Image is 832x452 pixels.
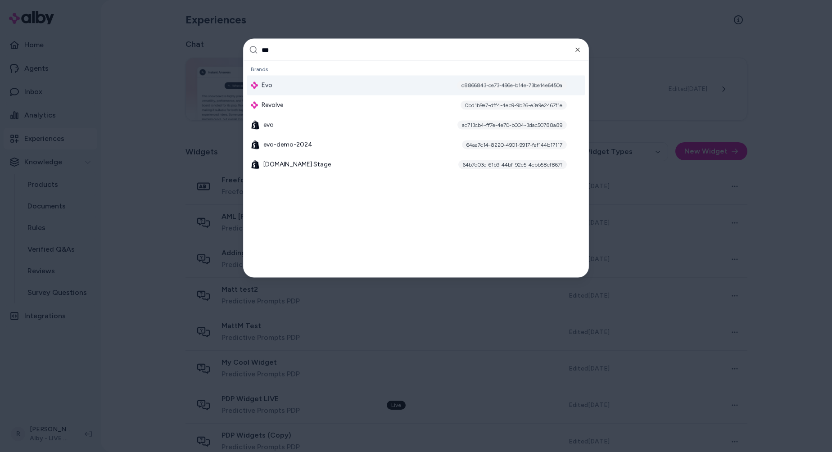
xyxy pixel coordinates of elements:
[458,160,567,169] div: 64b7d03c-61b9-44bf-92e5-4ebb58cf867f
[251,82,258,89] img: alby Logo
[461,101,567,110] div: 0bd1b9e7-dff4-4eb9-9b26-e3a9e2467f1e
[262,81,272,90] span: Evo
[247,63,585,76] div: Brands
[262,101,283,110] span: Revolve
[263,160,331,169] span: [DOMAIN_NAME] Stage
[457,121,567,130] div: ac713cb4-ff7e-4e70-b004-3dac50788a89
[244,61,588,277] div: Suggestions
[462,140,567,149] div: 64aa7c14-8220-4901-9917-faf144b17117
[251,102,258,109] img: alby Logo
[263,121,274,130] span: evo
[457,81,567,90] div: c8866843-ce73-496e-b14e-73be14e6450a
[263,140,312,149] span: evo-demo-2024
